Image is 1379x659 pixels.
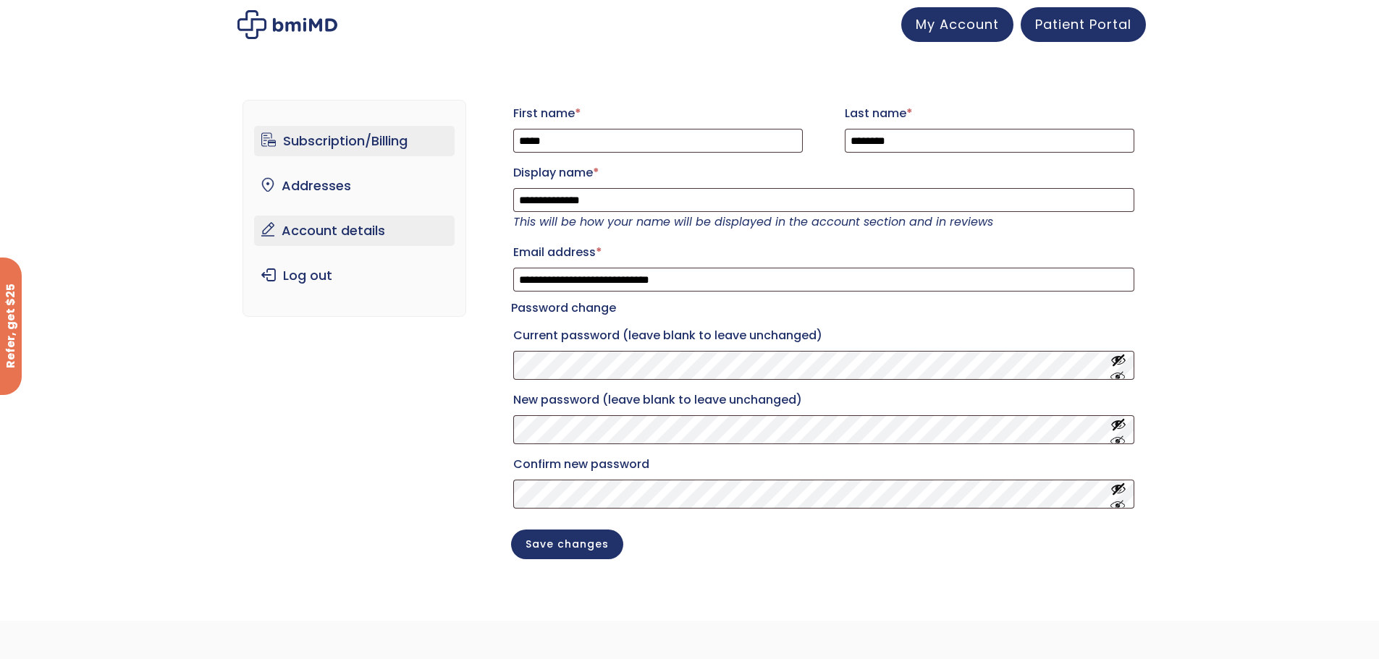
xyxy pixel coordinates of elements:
[237,10,337,39] img: My account
[254,171,455,201] a: Addresses
[1035,15,1131,33] span: Patient Portal
[1110,352,1126,379] button: Show password
[254,260,455,291] a: Log out
[254,126,455,156] a: Subscription/Billing
[1110,481,1126,508] button: Show password
[513,324,1134,347] label: Current password (leave blank to leave unchanged)
[243,100,466,317] nav: Account pages
[1110,417,1126,443] button: Show password
[513,241,1134,264] label: Email address
[513,453,1134,476] label: Confirm new password
[513,102,803,125] label: First name
[916,15,999,33] span: My Account
[901,7,1013,42] a: My Account
[511,530,623,559] button: Save changes
[254,216,455,246] a: Account details
[845,102,1134,125] label: Last name
[1021,7,1146,42] a: Patient Portal
[513,213,993,230] em: This will be how your name will be displayed in the account section and in reviews
[513,388,1134,412] label: New password (leave blank to leave unchanged)
[511,298,616,318] legend: Password change
[513,161,1134,184] label: Display name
